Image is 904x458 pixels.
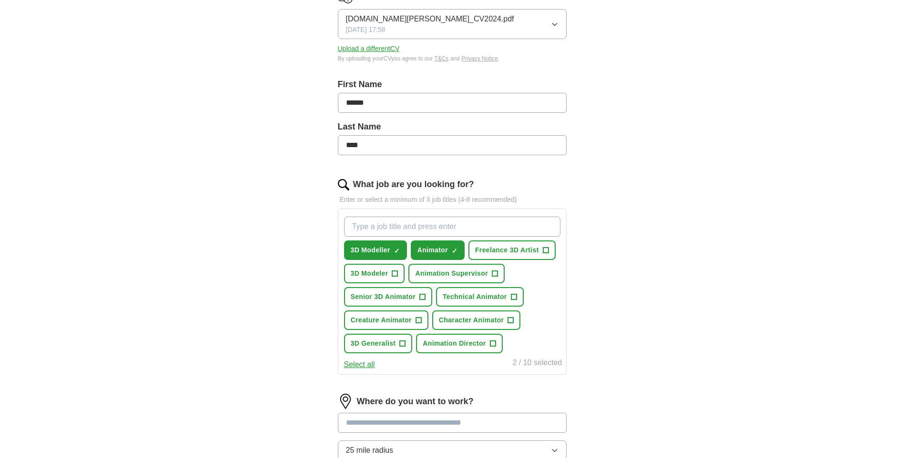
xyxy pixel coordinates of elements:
span: ✓ [394,247,400,255]
button: Freelance 3D Artist [468,240,556,260]
button: Upload a differentCV [338,44,400,54]
span: Freelance 3D Artist [475,245,539,255]
button: Senior 3D Animator [344,287,432,307]
button: Animator✓ [411,240,465,260]
p: Enter or select a minimum of 3 job titles (4-8 recommended) [338,195,567,205]
span: 3D Modeller [351,245,390,255]
span: ✓ [452,247,457,255]
span: Creature Animator [351,315,412,325]
button: Creature Animator [344,310,428,330]
span: Character Animator [439,315,504,325]
span: 3D Modeler [351,269,388,279]
div: By uploading your CV you agree to our and . [338,54,567,63]
span: Animation Supervisor [415,269,488,279]
span: Senior 3D Animator [351,292,416,302]
span: Animator [417,245,448,255]
div: 2 / 10 selected [512,357,562,370]
span: [DATE] 17:58 [346,25,386,35]
button: 3D Generalist [344,334,413,353]
span: 25 mile radius [346,445,394,456]
input: Type a job title and press enter [344,217,560,237]
button: 3D Modeler [344,264,405,283]
span: 3D Generalist [351,339,396,348]
button: [DOMAIN_NAME][PERSON_NAME]_CV2024.pdf[DATE] 17:58 [338,9,567,39]
button: Character Animator [432,310,520,330]
label: Last Name [338,120,567,133]
span: Technical Animator [443,292,507,302]
button: Select all [344,359,375,370]
img: location.png [338,394,353,409]
label: Where do you want to work? [357,395,474,408]
label: What job are you looking for? [353,178,474,191]
button: 3D Modeller✓ [344,240,407,260]
a: Privacy Notice [461,55,498,62]
label: First Name [338,78,567,91]
img: search.png [338,179,349,190]
button: Animation Supervisor [408,264,504,283]
button: Animation Director [416,334,502,353]
button: Technical Animator [436,287,524,307]
a: T&Cs [434,55,448,62]
span: [DOMAIN_NAME][PERSON_NAME]_CV2024.pdf [346,13,514,25]
span: Animation Director [423,339,486,348]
